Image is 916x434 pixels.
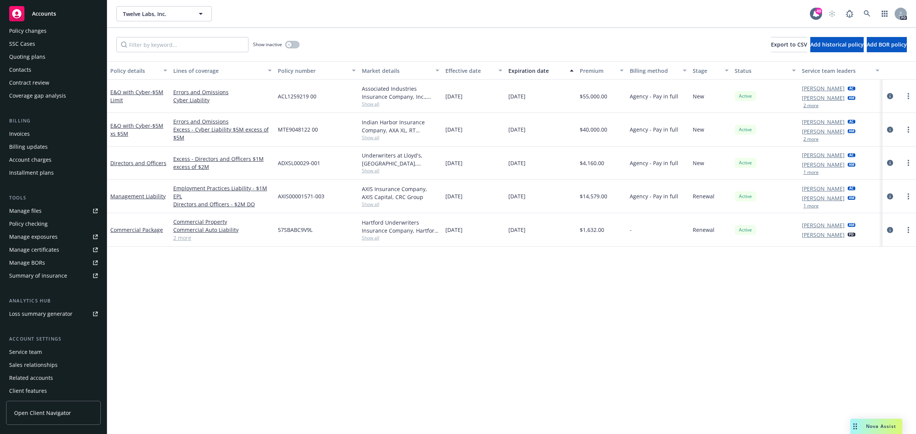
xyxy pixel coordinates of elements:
[824,6,840,21] a: Start snowing
[505,61,577,80] button: Expiration date
[9,128,30,140] div: Invoices
[173,226,272,234] a: Commercial Auto Liability
[6,231,101,243] a: Manage exposures
[738,126,753,133] span: Active
[693,92,704,100] span: New
[6,38,101,50] a: SSC Cases
[110,226,163,233] a: Commercial Package
[173,88,272,96] a: Errors and Omissions
[173,125,272,141] a: Excess - Cyber Liability $5M excess of $5M
[278,92,316,100] span: ACL1259219 00
[110,193,166,200] a: Management Liability
[885,125,895,134] a: circleInformation
[6,128,101,140] a: Invoices
[9,141,48,153] div: Billing updates
[866,423,896,429] span: Nova Assist
[123,10,189,18] span: Twelve Labs, Inc.
[9,218,48,230] div: Policy checking
[173,117,272,125] a: Errors and Omissions
[904,225,913,235] a: more
[580,159,604,167] span: $4,160.00
[362,67,431,75] div: Market details
[735,67,787,75] div: Status
[693,125,704,133] span: New
[362,235,440,241] span: Show all
[445,92,463,100] span: [DATE]
[275,61,359,80] button: Policy number
[867,41,907,48] span: Add BOR policy
[803,204,819,208] button: 1 more
[803,103,819,108] button: 2 more
[630,226,632,234] span: -
[738,93,753,100] span: Active
[6,308,101,320] a: Loss summary generator
[802,67,871,75] div: Service team leaders
[9,385,47,397] div: Client features
[6,90,101,102] a: Coverage gap analysis
[9,231,58,243] div: Manage exposures
[253,41,282,48] span: Show inactive
[6,205,101,217] a: Manage files
[508,159,526,167] span: [DATE]
[9,346,42,358] div: Service team
[580,67,616,75] div: Premium
[110,122,163,137] span: - $5M xs $5M
[173,218,272,226] a: Commercial Property
[803,170,819,175] button: 1 more
[732,61,799,80] button: Status
[810,37,864,52] button: Add historical policy
[6,257,101,269] a: Manage BORs
[445,159,463,167] span: [DATE]
[6,335,101,343] div: Account settings
[6,167,101,179] a: Installment plans
[6,244,101,256] a: Manage certificates
[693,192,714,200] span: Renewal
[577,61,627,80] button: Premium
[6,64,101,76] a: Contacts
[6,154,101,166] a: Account charges
[580,92,607,100] span: $55,000.00
[445,192,463,200] span: [DATE]
[445,125,463,133] span: [DATE]
[630,92,678,100] span: Agency - Pay in full
[803,137,819,141] button: 2 more
[508,125,526,133] span: [DATE]
[904,192,913,201] a: more
[630,67,678,75] div: Billing method
[362,118,440,134] div: Indian Harbor Insurance Company, AXA XL, RT Specialty Insurance Services, LLC (RSG Specialty, LLC)
[116,37,248,52] input: Filter by keyword...
[738,193,753,200] span: Active
[14,409,71,417] span: Open Client Navigator
[810,41,864,48] span: Add historical policy
[771,37,807,52] button: Export to CSV
[802,84,845,92] a: [PERSON_NAME]
[9,257,45,269] div: Manage BORs
[9,90,66,102] div: Coverage gap analysis
[630,159,678,167] span: Agency - Pay in full
[9,64,31,76] div: Contacts
[6,194,101,202] div: Tools
[802,151,845,159] a: [PERSON_NAME]
[802,194,845,202] a: [PERSON_NAME]
[362,85,440,101] div: Associated Industries Insurance Company, Inc., AmTrust Financial Services, RT Specialty Insurance...
[580,226,604,234] span: $1,632.00
[110,159,166,167] a: Directors and Officers
[802,118,845,126] a: [PERSON_NAME]
[802,161,845,169] a: [PERSON_NAME]
[278,226,313,234] span: 57SBABC9V9L
[9,359,58,371] div: Sales relationships
[170,61,275,80] button: Lines of coverage
[877,6,892,21] a: Switch app
[802,231,845,239] a: [PERSON_NAME]
[738,227,753,233] span: Active
[173,234,272,242] a: 2 more
[627,61,690,80] button: Billing method
[693,67,720,75] div: Stage
[867,37,907,52] button: Add BOR policy
[904,92,913,101] a: more
[107,61,170,80] button: Policy details
[6,3,101,24] a: Accounts
[802,185,845,193] a: [PERSON_NAME]
[9,372,53,384] div: Related accounts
